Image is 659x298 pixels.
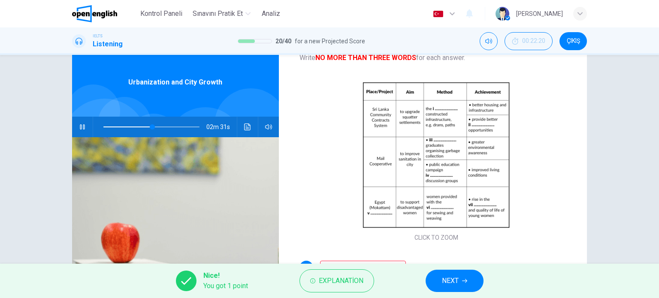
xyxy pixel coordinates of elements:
span: 02m 31s [206,117,237,137]
div: Hide [505,32,553,50]
button: ÇIKIŞ [559,32,587,50]
button: Kontrol Paneli [137,6,186,21]
span: Explanation [319,275,363,287]
button: Analiz [257,6,285,21]
span: You got 1 point [203,281,248,291]
span: 20 / 40 [275,36,291,46]
button: Sınavını Pratik Et [189,6,254,21]
span: NEXT [442,275,459,287]
span: Analiz [262,9,280,19]
span: Nice! [203,271,248,281]
span: Kontrol Paneli [140,9,182,19]
img: tr [433,11,444,17]
span: IELTS [93,33,103,39]
span: for a new Projected Score [295,36,365,46]
div: [PERSON_NAME] [516,9,563,19]
img: Profile picture [496,7,509,21]
button: Explanation [299,269,374,292]
span: Sınavını Pratik Et [193,9,243,19]
button: Ses transkripsiyonunu görmek için tıklayın [241,117,254,137]
img: OpenEnglish logo [72,5,117,22]
span: 00:22:20 [522,38,545,45]
h1: Listening [93,39,123,49]
a: OpenEnglish logo [72,5,137,22]
button: 00:22:20 [505,32,553,50]
span: Urbanization and City Growth [128,77,222,87]
b: NO MORE THAN THREE WORDS [315,54,416,62]
span: ÇIKIŞ [567,38,580,45]
div: Mute [480,32,498,50]
input: residents [320,261,406,274]
button: NEXT [426,270,484,292]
